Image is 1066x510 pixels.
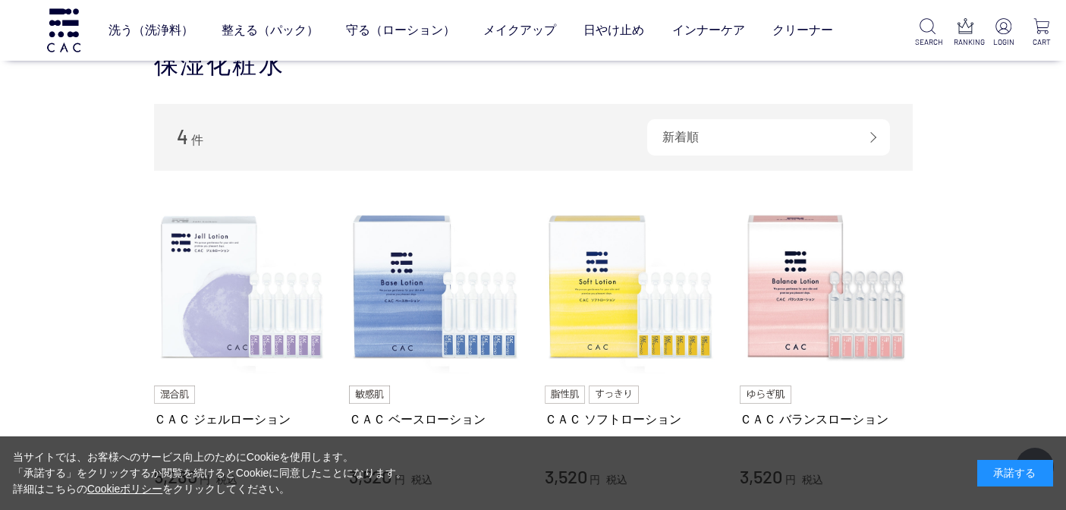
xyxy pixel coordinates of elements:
span: 4 [177,124,188,148]
a: ＣＡＣ ベースローション [349,411,522,427]
div: 当サイトでは、お客様へのサービス向上のためにCookieを使用します。 「承諾する」をクリックするか閲覧を続けるとCookieに同意したことになります。 詳細はこちらの をクリックしてください。 [13,449,407,497]
a: ＣＡＣ バランスローション [740,411,913,427]
img: logo [45,8,83,52]
a: ＣＡＣ ソフトローション [545,411,718,427]
img: ＣＡＣ ベースローション [349,201,522,374]
a: インナーケア [672,9,745,52]
a: SEARCH [915,18,939,48]
img: 混合肌 [154,386,195,404]
div: 承諾する [977,460,1053,486]
p: LOGIN [992,36,1016,48]
a: クリーナー [772,9,833,52]
a: Cookieポリシー [87,483,163,495]
span: 件 [191,134,203,146]
img: 脂性肌 [545,386,585,404]
a: LOGIN [992,18,1016,48]
img: ＣＡＣ バランスローション [740,201,913,374]
a: RANKING [954,18,978,48]
div: 新着順 [647,119,890,156]
a: 日やけ止め [583,9,644,52]
img: ゆらぎ肌 [740,386,791,404]
a: CART [1030,18,1054,48]
a: ＣＡＣ ジェルローション [154,411,327,427]
p: SEARCH [915,36,939,48]
p: CART [1030,36,1054,48]
a: 洗う（洗浄料） [108,9,193,52]
p: RANKING [954,36,978,48]
img: 敏感肌 [349,386,390,404]
a: 整える（パック） [222,9,319,52]
a: メイクアップ [483,9,556,52]
a: 守る（ローション） [346,9,455,52]
img: ＣＡＣ ジェルローション [154,201,327,374]
img: すっきり [589,386,639,404]
img: ＣＡＣ ソフトローション [545,201,718,374]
